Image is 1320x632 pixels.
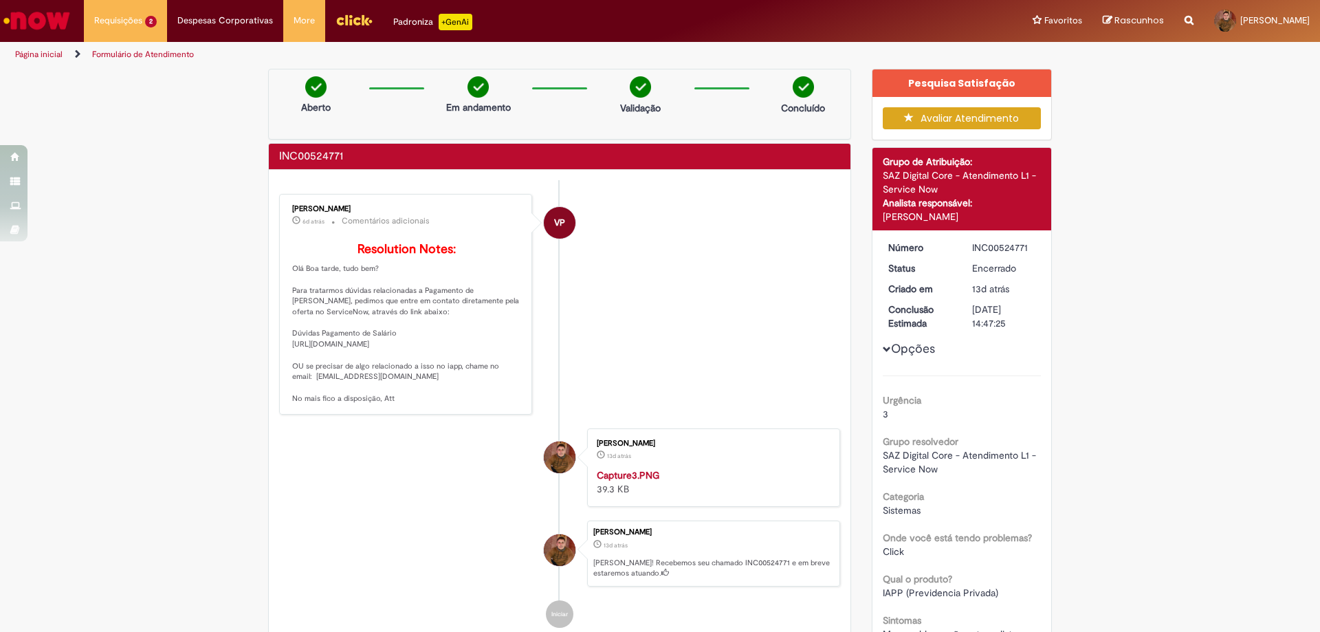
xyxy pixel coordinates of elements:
[883,449,1039,475] span: SAZ Digital Core - Atendimento L1 - Service Now
[597,439,826,448] div: [PERSON_NAME]
[305,76,327,98] img: check-circle-green.png
[883,196,1042,210] div: Analista responsável:
[781,101,825,115] p: Concluído
[972,261,1036,275] div: Encerrado
[593,528,833,536] div: [PERSON_NAME]
[883,210,1042,224] div: [PERSON_NAME]
[1103,14,1164,28] a: Rascunhos
[597,468,826,496] div: 39.3 KB
[279,151,343,163] h2: INC00524771 Histórico de tíquete
[972,282,1036,296] div: 18/09/2025 11:42:21
[630,76,651,98] img: check-circle-green.png
[607,452,631,460] time: 18/09/2025 11:42:18
[883,155,1042,168] div: Grupo de Atribuição:
[883,614,921,626] b: Sintomas
[883,587,998,599] span: IAPP (Previdencia Privada)
[357,241,456,257] b: Resolution Notes:
[604,541,628,549] span: 13d atrás
[1044,14,1082,28] span: Favoritos
[446,100,511,114] p: Em andamento
[292,205,521,213] div: [PERSON_NAME]
[620,101,661,115] p: Validação
[177,14,273,28] span: Despesas Corporativas
[972,283,1009,295] span: 13d atrás
[302,217,324,226] time: 25/09/2025 11:54:56
[335,10,373,30] img: click_logo_yellow_360x200.png
[883,490,924,503] b: Categoria
[94,14,142,28] span: Requisições
[883,545,904,558] span: Click
[878,303,962,330] dt: Conclusão Estimada
[883,408,888,420] span: 3
[92,49,194,60] a: Formulário de Atendimento
[439,14,472,30] p: +GenAi
[393,14,472,30] div: Padroniza
[544,534,575,566] div: Samuel Miranda Barreto Silva
[883,573,952,585] b: Qual o produto?
[972,241,1036,254] div: INC00524771
[593,558,833,579] p: [PERSON_NAME]! Recebemos seu chamado INC00524771 e em breve estaremos atuando.
[544,442,575,473] div: Samuel Miranda Barreto Silva
[597,469,659,481] a: Capture3.PNG
[467,76,489,98] img: check-circle-green.png
[292,243,521,404] p: Olá Boa tarde, tudo bem? Para tratarmos dúvidas relacionadas a Pagamento de [PERSON_NAME], pedimo...
[872,69,1052,97] div: Pesquisa Satisfação
[302,217,324,226] span: 6d atrás
[294,14,315,28] span: More
[544,207,575,239] div: Victor Pasqual
[1114,14,1164,27] span: Rascunhos
[883,107,1042,129] button: Avaliar Atendimento
[972,303,1036,330] div: [DATE] 14:47:25
[972,283,1009,295] time: 18/09/2025 11:42:21
[878,282,962,296] dt: Criado em
[10,42,870,67] ul: Trilhas de página
[883,504,921,516] span: Sistemas
[883,435,958,448] b: Grupo resolvedor
[301,100,331,114] p: Aberto
[793,76,814,98] img: check-circle-green.png
[1240,14,1310,26] span: [PERSON_NAME]
[883,532,1032,544] b: Onde você está tendo problemas?
[878,261,962,275] dt: Status
[878,241,962,254] dt: Número
[279,521,840,587] li: Samuel Miranda Barreto Silva
[604,541,628,549] time: 18/09/2025 11:42:21
[554,206,565,239] span: VP
[883,394,921,406] b: Urgência
[1,7,72,34] img: ServiceNow
[342,215,430,227] small: Comentários adicionais
[607,452,631,460] span: 13d atrás
[145,16,157,28] span: 2
[883,168,1042,196] div: SAZ Digital Core - Atendimento L1 - Service Now
[15,49,63,60] a: Página inicial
